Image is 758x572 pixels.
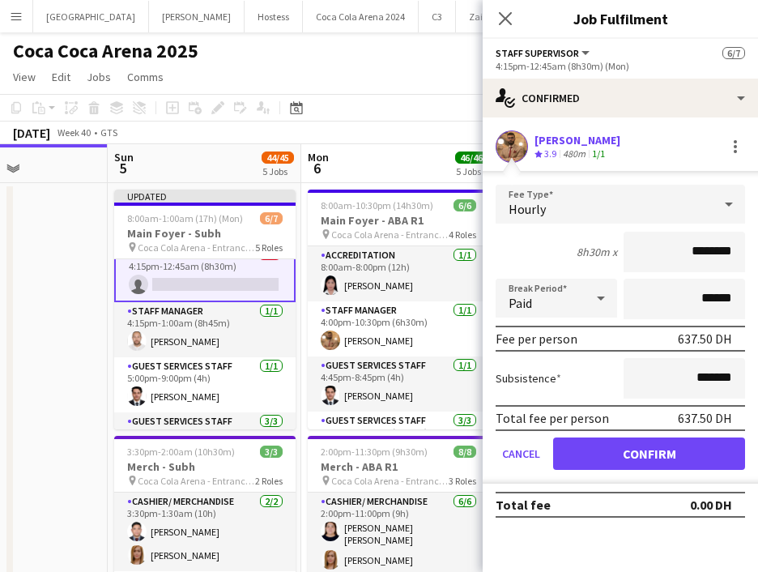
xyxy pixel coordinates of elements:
span: View [13,70,36,84]
button: Hostess [245,1,303,32]
a: Edit [45,66,77,88]
a: View [6,66,42,88]
button: C3 [419,1,456,32]
span: 46/46 [455,152,488,164]
span: 3.9 [544,147,556,160]
span: Coca Cola Arena - Entrance F [138,241,255,254]
app-skills-label: 1/1 [592,147,605,160]
div: 5 Jobs [456,165,487,177]
span: Staff Supervisor [496,47,579,59]
app-card-role: Guest Services Staff3/34:45pm-10:00pm (5h15m) [308,412,489,514]
span: 5 [112,159,134,177]
button: Coca Cola Arena 2024 [303,1,419,32]
span: Edit [52,70,70,84]
div: GTS [100,126,117,139]
app-job-card: 8:00am-10:30pm (14h30m)6/6Main Foyer - ABA R1 Coca Cola Arena - Entrance F4 RolesAccreditation1/1... [308,190,489,429]
span: 8:00am-1:00am (17h) (Mon) [127,212,243,224]
h3: Merch - ABA R1 [308,459,489,474]
span: Paid [509,295,532,311]
button: Confirm [553,438,745,470]
div: Total fee per person [496,410,609,426]
div: Updated [114,190,296,203]
span: Hourly [509,201,546,217]
span: 3 Roles [449,475,476,487]
span: Comms [127,70,164,84]
app-card-role: Cashier/ Merchandise2/23:30pm-1:30am (10h)[PERSON_NAME][PERSON_NAME] [114,493,296,571]
span: Coca Cola Arena - Entrance F [331,475,449,487]
span: Mon [308,150,329,164]
h3: Job Fulfilment [483,8,758,29]
div: Confirmed [483,79,758,117]
app-job-card: Updated8:00am-1:00am (17h) (Mon)6/7Main Foyer - Subh Coca Cola Arena - Entrance F5 RolesAccredita... [114,190,296,429]
span: Jobs [87,70,111,84]
span: 44/45 [262,152,294,164]
div: 0.00 DH [690,497,732,513]
button: [PERSON_NAME] [149,1,245,32]
span: 6/7 [722,47,745,59]
span: Coca Cola Arena - Entrance F [331,228,449,241]
app-card-role: Staff Supervisor0/14:15pm-12:45am (8h30m) [114,244,296,302]
div: [PERSON_NAME] [534,133,620,147]
div: 637.50 DH [678,331,732,347]
app-card-role: Guest Services Staff3/35:00pm-12:30am (7h30m) [114,412,296,514]
label: Subsistence [496,371,561,386]
span: Sun [114,150,134,164]
button: Zaid [456,1,502,32]
app-card-role: Staff Manager1/14:15pm-1:00am (8h45m)[PERSON_NAME] [114,302,296,357]
h3: Main Foyer - Subh [114,226,296,241]
span: 2 Roles [255,475,283,487]
span: 5 Roles [255,241,283,254]
app-card-role: Guest Services Staff1/15:00pm-9:00pm (4h)[PERSON_NAME] [114,357,296,412]
div: 5 Jobs [262,165,293,177]
h3: Main Foyer - ABA R1 [308,213,489,228]
span: 3/3 [260,446,283,458]
div: 480m [560,147,589,161]
button: Cancel [496,438,547,470]
div: Total fee [496,497,551,513]
button: [GEOGRAPHIC_DATA] [33,1,149,32]
span: 6 [305,159,329,177]
h1: Coca Coca Arena 2025 [13,39,198,63]
div: 637.50 DH [678,410,732,426]
app-card-role: Staff Manager1/14:00pm-10:30pm (6h30m)[PERSON_NAME] [308,301,489,356]
div: [DATE] [13,125,50,141]
div: 8h30m x [577,245,617,259]
div: Fee per person [496,331,577,347]
span: 6/7 [260,212,283,224]
div: 4:15pm-12:45am (8h30m) (Mon) [496,60,745,72]
a: Jobs [80,66,117,88]
h3: Merch - Subh [114,459,296,474]
button: Staff Supervisor [496,47,592,59]
app-card-role: Accreditation1/18:00am-8:00pm (12h)[PERSON_NAME] [308,246,489,301]
span: 4 Roles [449,228,476,241]
a: Comms [121,66,170,88]
span: 2:00pm-11:30pm (9h30m) [321,446,428,458]
span: Week 40 [53,126,94,139]
app-card-role: Guest Services Staff1/14:45pm-8:45pm (4h)[PERSON_NAME] [308,356,489,412]
span: 8:00am-10:30pm (14h30m) [321,199,433,211]
span: 8/8 [454,446,476,458]
span: 6/6 [454,199,476,211]
span: 3:30pm-2:00am (10h30m) (Mon) [127,446,260,458]
span: Coca Cola Arena - Entrance F [138,475,255,487]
